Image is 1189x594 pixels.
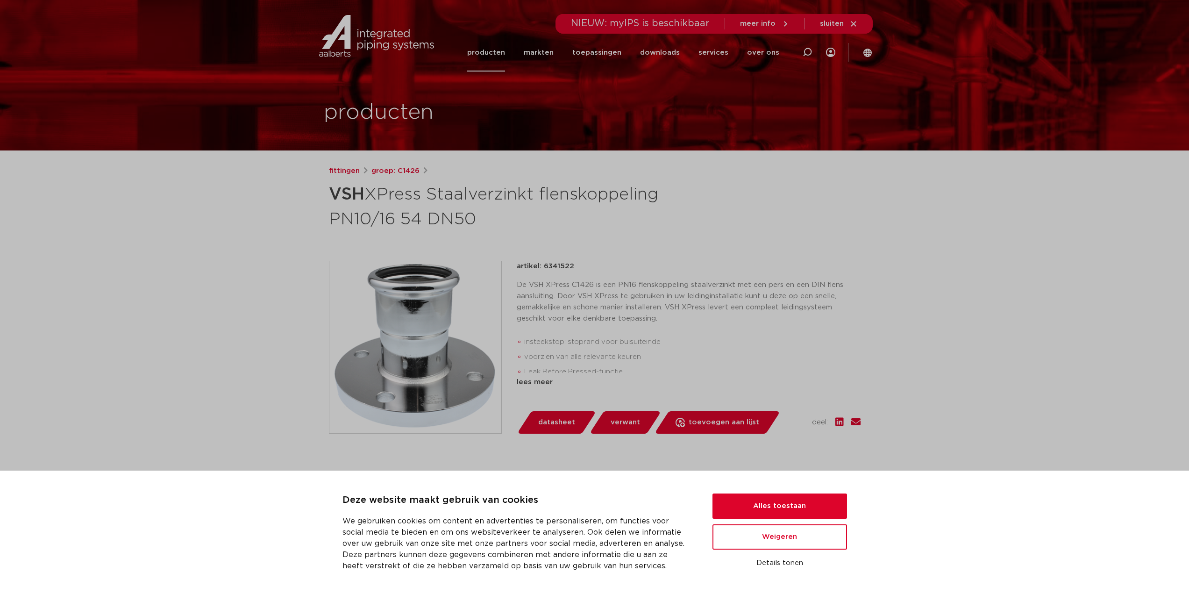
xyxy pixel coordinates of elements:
a: toepassingen [572,34,621,72]
button: Details tonen [712,555,847,571]
span: toevoegen aan lijst [689,415,759,430]
a: producten [467,34,505,72]
a: over ons [747,34,779,72]
div: my IPS [826,34,835,72]
h1: XPress Staalverzinkt flenskoppeling PN10/16 54 DN50 [329,180,680,231]
span: deel: [812,417,828,428]
button: Weigeren [712,524,847,550]
a: verwant [589,411,661,434]
p: We gebruiken cookies om content en advertenties te personaliseren, om functies voor social media ... [342,515,690,572]
span: meer info [740,20,776,27]
a: downloads [640,34,680,72]
span: datasheet [538,415,575,430]
h3: segmenten [511,467,678,486]
a: groep: C1426 [371,165,420,177]
img: Product Image for VSH XPress Staalverzinkt flenskoppeling PN10/16 54 DN50 [329,261,501,433]
strong: VSH [329,186,364,203]
p: Deze website maakt gebruik van cookies [342,493,690,508]
a: services [698,34,728,72]
a: datasheet [517,411,596,434]
h3: certificaten [692,467,860,486]
span: NIEUW: myIPS is beschikbaar [571,19,710,28]
li: Leak Before Pressed-functie [524,365,861,379]
p: De VSH XPress C1426 is een PN16 flenskoppeling staalverzinkt met een pers en een DIN flens aanslu... [517,279,861,324]
span: verwant [611,415,640,430]
nav: Menu [467,34,779,72]
a: markten [524,34,554,72]
a: fittingen [329,165,360,177]
h1: producten [324,98,434,128]
li: voorzien van alle relevante keuren [524,350,861,365]
li: insteekstop: stoprand voor buisuiteinde [524,335,861,350]
h3: toepassingen [329,467,497,486]
a: meer info [740,20,790,28]
p: artikel: 6341522 [517,261,574,272]
span: sluiten [820,20,844,27]
button: Alles toestaan [712,494,847,519]
a: sluiten [820,20,858,28]
div: lees meer [517,377,861,388]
